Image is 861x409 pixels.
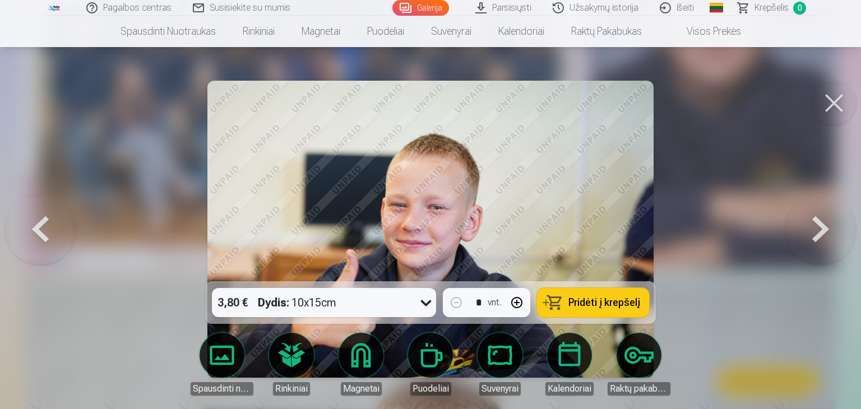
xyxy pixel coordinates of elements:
a: Kalendoriai [485,16,558,47]
span: Pridėti į krepšelį [568,298,640,308]
a: Rinkiniai [229,16,288,47]
span: Krepšelis [754,1,789,15]
strong: Dydis : [258,295,289,310]
a: Spausdinti nuotraukas [107,16,229,47]
span: 0 [793,2,806,15]
a: Visos prekės [655,16,754,47]
a: Magnetai [330,333,392,396]
button: Pridėti į krepšelį [537,288,649,317]
a: Rinkiniai [260,333,323,396]
div: Kalendoriai [545,382,594,396]
div: 10x15cm [258,288,336,317]
div: vnt. [488,296,501,309]
a: Kalendoriai [538,333,601,396]
div: Rinkiniai [273,382,310,396]
a: Suvenyrai [418,16,485,47]
a: Spausdinti nuotraukas [191,333,253,396]
div: Raktų pakabukas [608,382,670,396]
a: Magnetai [288,16,354,47]
a: Suvenyrai [469,333,531,396]
img: /fa2 [48,4,61,11]
a: Raktų pakabukas [608,333,670,396]
a: Raktų pakabukas [558,16,655,47]
div: Magnetai [341,382,382,396]
div: 3,80 € [212,288,253,317]
div: Spausdinti nuotraukas [191,382,253,396]
div: Suvenyrai [479,382,521,396]
a: Puodeliai [354,16,418,47]
a: Puodeliai [399,333,462,396]
div: Puodeliai [410,382,451,396]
